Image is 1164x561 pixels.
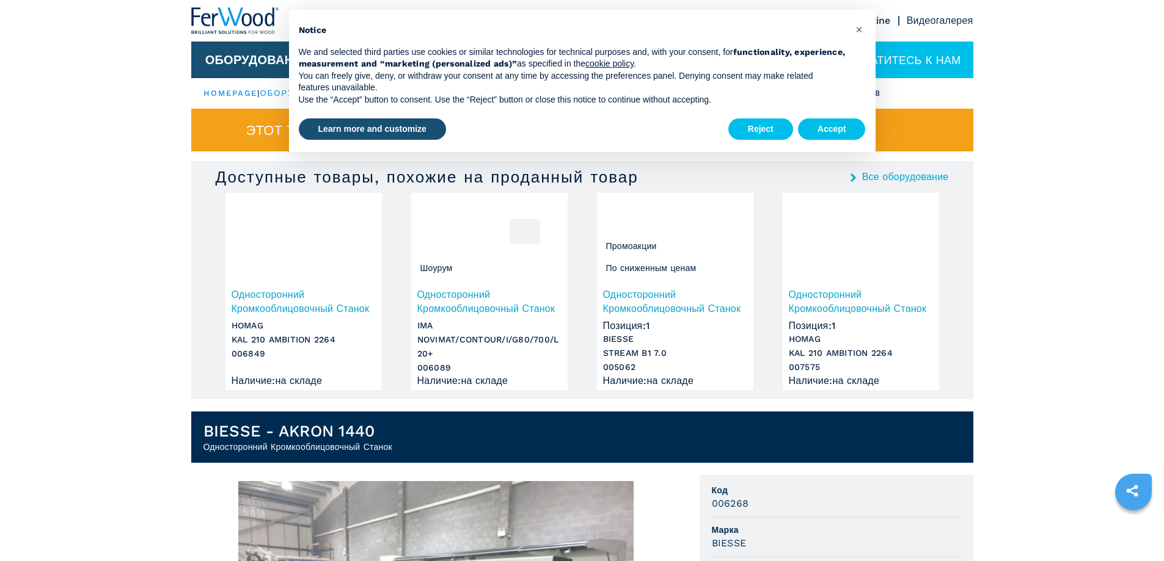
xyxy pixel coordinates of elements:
[232,319,376,361] h3: HOMAG KAL 210 AMBITION 2264 006849
[299,70,846,94] p: You can freely give, deny, or withdraw your consent at any time by accessing the preferences pane...
[603,332,747,374] h3: BIESSE STREAM B1 7.0 005062
[417,378,562,384] div: Наличие : на складе
[1117,476,1148,506] a: sharethis
[417,259,456,277] span: Шоурум
[798,118,866,140] button: Accept
[299,47,846,69] strong: functionality, experience, measurement and “marketing (personalized ads)”
[789,288,933,316] h3: Односторонний Кромкооблицовочный Станок
[603,317,747,329] div: Позиция : 1
[191,7,279,34] img: Ferwood
[417,288,562,316] h3: Односторонний Кромкооблицовочный Станок
[585,59,634,68] a: cookie policy
[603,288,747,316] h3: Односторонний Кромкооблицовочный Станок
[789,332,933,374] h3: HOMAG KAL 210 AMBITION 2264 007575
[299,118,446,140] button: Learn more and customize
[789,378,933,384] div: Наличие : на складе
[203,441,392,453] h2: Односторонний Кромкооблицовочный Станок
[299,94,846,106] p: Use the “Accept” button to consent. Use the “Reject” button or close this notice to continue with...
[216,167,639,187] h3: Доступные товары, похожие на проданный товар
[232,378,376,384] div: Наличие : на складе
[417,319,562,375] h3: IMA NOVIMAT/CONTOUR/I/G80/700/L20+ 006089
[203,89,258,98] a: HOMEPAGE
[850,20,869,39] button: Close this notice
[712,536,747,550] h3: BIESSE
[232,288,376,316] h3: Односторонний Кромкооблицовочный Станок
[246,123,429,137] span: Этот товар уже продан
[1112,506,1155,552] iframe: Chat
[789,317,933,329] div: Позиция : 1
[817,42,973,78] div: ОБРАТИТЕСЬ К НАМ
[712,496,749,510] h3: 006268
[862,172,949,182] a: Все оборудование
[205,52,311,67] button: Оборудование
[603,259,700,277] span: По сниженным ценам
[603,378,747,384] div: Наличие : на складе
[728,118,793,140] button: Reject
[597,193,753,390] a: Односторонний Кромкооблицовочный Станок BIESSE STREAM B1 7.0По сниженным ценамПромоакцииОдносторо...
[603,237,660,255] span: Промоакции
[260,89,342,98] a: оборудование
[225,193,382,390] a: Односторонний Кромкооблицовочный Станок HOMAG KAL 210 AMBITION 2264Односторонний Кромкооблицовочн...
[855,22,863,37] span: ×
[299,24,846,37] h2: Notice
[783,193,939,390] a: Односторонний Кромкооблицовочный Станок HOMAG KAL 210 AMBITION 2264Односторонний Кромкооблицовочн...
[712,524,961,536] span: Марка
[257,89,260,98] span: |
[712,484,961,496] span: Код
[203,421,392,441] h1: BIESSE - AKRON 1440
[411,193,568,390] a: Односторонний Кромкооблицовочный Станок IMA NOVIMAT/CONTOUR/I/G80/700/L20+Шоурум006089Односторонн...
[907,15,973,26] a: Видеогалерея
[299,46,846,70] p: We and selected third parties use cookies or similar technologies for technical purposes and, wit...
